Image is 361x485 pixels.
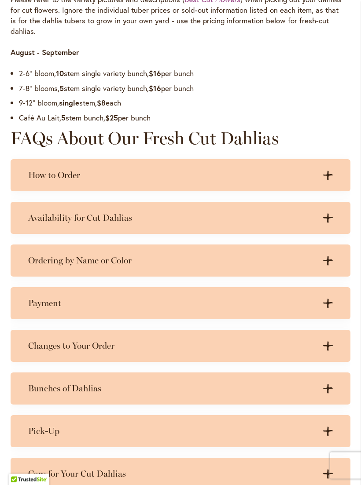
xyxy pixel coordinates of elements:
summary: Pick-Up [11,416,350,448]
h3: Bunches of Dahlias [28,383,315,394]
strong: $16 [149,69,161,79]
strong: single [59,98,79,108]
summary: How to Order [11,160,350,192]
summary: Bunches of Dahlias [11,373,350,405]
h3: Payment [28,298,315,309]
li: 2-6” bloom, stem single variety bunch, per bunch [19,69,343,79]
strong: $16 [149,84,161,94]
h3: Pick-Up [28,426,315,437]
li: Café Au Lait, stem bunch, per bunch [19,113,343,124]
h3: Ordering by Name or Color [28,255,315,266]
h3: How to Order [28,170,315,181]
strong: 5 [59,84,64,94]
strong: August - September [11,47,79,58]
summary: Payment [11,288,350,320]
strong: $8 [97,98,106,108]
strong: $25 [105,113,118,123]
summary: Changes to Your Order [11,330,350,362]
li: 9-12” bloom, stem, each [19,98,343,109]
strong: 10 [56,69,64,79]
summary: Availability for Cut Dahlias [11,202,350,234]
h2: FAQs About Our Fresh Cut Dahlias [11,128,350,149]
strong: 5 [61,113,66,123]
h3: Changes to Your Order [28,341,315,352]
h3: Availability for Cut Dahlias [28,213,315,224]
summary: Ordering by Name or Color [11,245,350,277]
li: 7-8” blooms, stem single variety bunch, per bunch [19,84,343,94]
